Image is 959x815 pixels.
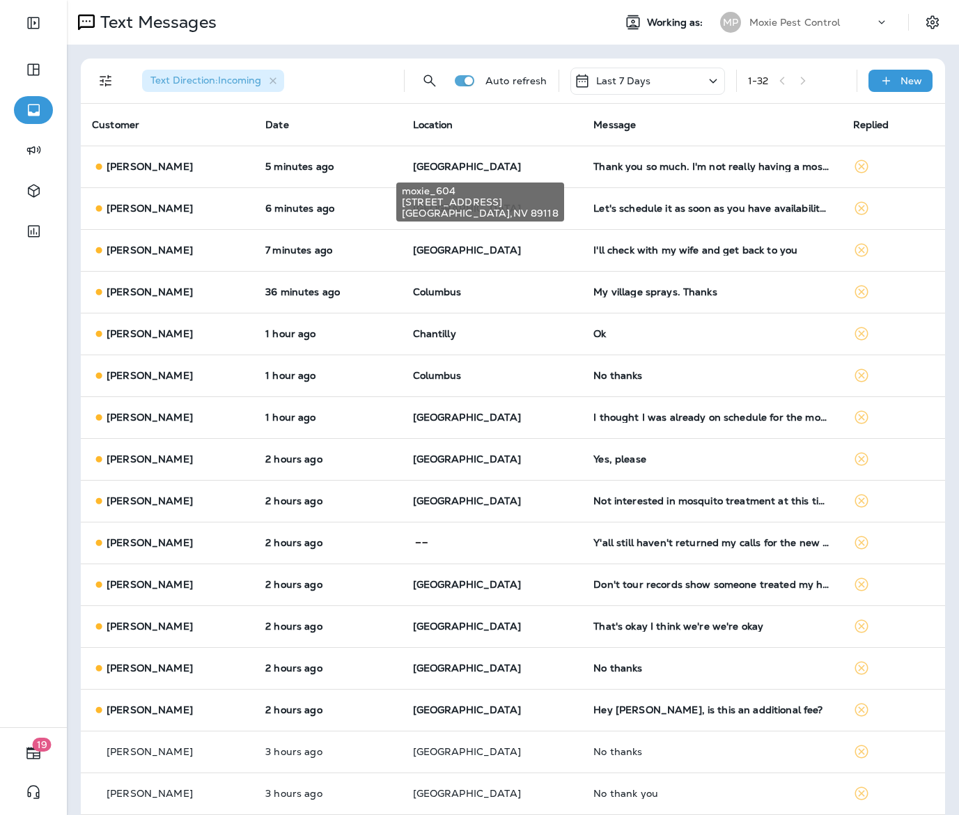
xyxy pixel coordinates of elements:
div: 1 - 32 [748,75,769,86]
p: Aug 15, 2025 12:31 PM [265,579,390,590]
p: Aug 15, 2025 12:07 PM [265,746,390,757]
p: [PERSON_NAME] [107,370,193,381]
div: That's okay I think we're we're okay [593,621,830,632]
span: Customer [92,118,139,131]
span: [GEOGRAPHIC_DATA] [413,662,521,674]
p: Aug 15, 2025 01:24 PM [265,370,390,381]
p: [PERSON_NAME] [107,704,193,715]
span: [GEOGRAPHIC_DATA] [413,160,521,173]
div: No thanks [593,746,830,757]
div: Ok [593,328,830,339]
div: I thought I was already on schedule for the mosquito program [593,412,830,423]
div: Y'all still haven't returned my calls for the new property [593,537,830,548]
div: Yes, please [593,453,830,465]
div: Text Direction:Incoming [142,70,284,92]
button: Filters [92,67,120,95]
div: No thanks [593,662,830,674]
span: Location [413,118,453,131]
span: [GEOGRAPHIC_DATA] [413,578,521,591]
p: Aug 15, 2025 12:23 PM [265,704,390,715]
span: Columbus [413,369,462,382]
p: [PERSON_NAME] [107,328,193,339]
button: Settings [920,10,945,35]
p: Aug 15, 2025 03:04 PM [265,203,390,214]
span: [GEOGRAPHIC_DATA] [413,745,521,758]
div: I'll check with my wife and get back to you [593,244,830,256]
p: [PERSON_NAME] [107,788,193,799]
span: Working as: [647,17,706,29]
p: [PERSON_NAME] [107,286,193,297]
div: No thanks [593,370,830,381]
p: New [900,75,922,86]
p: [PERSON_NAME] [107,203,193,214]
p: [PERSON_NAME] [107,495,193,506]
div: My village sprays. Thanks [593,286,830,297]
p: [PERSON_NAME] [107,579,193,590]
p: [PERSON_NAME] [107,662,193,674]
p: Aug 15, 2025 12:30 PM [265,621,390,632]
span: [STREET_ADDRESS] [402,196,559,208]
p: [PERSON_NAME] [107,412,193,423]
p: Aug 15, 2025 03:03 PM [265,244,390,256]
div: Hey Steven, is this an additional fee? [593,704,830,715]
p: [PERSON_NAME] [107,746,193,757]
span: [GEOGRAPHIC_DATA] [413,244,521,256]
p: Last 7 Days [596,75,651,86]
div: Thank you so much. I'm not really having a mosquito problem right now. [593,161,830,172]
button: Expand Sidebar [14,9,53,37]
p: Aug 15, 2025 11:54 AM [265,788,390,799]
span: moxie_604 [402,185,559,196]
p: Aug 15, 2025 01:16 PM [265,412,390,423]
span: Replied [853,118,889,131]
p: Aug 15, 2025 03:05 PM [265,161,390,172]
span: [GEOGRAPHIC_DATA] , NV 89118 [402,208,559,219]
p: [PERSON_NAME] [107,244,193,256]
button: 19 [14,739,53,767]
span: [GEOGRAPHIC_DATA] [413,620,521,632]
span: Columbus [413,286,462,298]
p: Aug 15, 2025 01:42 PM [265,328,390,339]
span: Date [265,118,289,131]
p: [PERSON_NAME] [107,453,193,465]
span: Text Direction : Incoming [150,74,261,86]
p: [PERSON_NAME] [107,621,193,632]
p: Aug 15, 2025 01:06 PM [265,453,390,465]
span: [GEOGRAPHIC_DATA] [413,787,521,800]
span: [GEOGRAPHIC_DATA] [413,453,521,465]
div: Let's schedule it as soon as you have availability please [593,203,830,214]
span: [GEOGRAPHIC_DATA] [413,495,521,507]
p: [PERSON_NAME] [107,537,193,548]
span: Chantilly [413,327,456,340]
p: Aug 15, 2025 12:34 PM [265,537,390,548]
p: Aug 15, 2025 02:34 PM [265,286,390,297]
p: Aug 15, 2025 12:24 PM [265,662,390,674]
span: Message [593,118,636,131]
p: Moxie Pest Control [749,17,841,28]
span: [GEOGRAPHIC_DATA] [413,411,521,424]
span: [GEOGRAPHIC_DATA] [413,704,521,716]
p: Auto refresh [485,75,547,86]
p: Aug 15, 2025 12:54 PM [265,495,390,506]
div: Not interested in mosquito treatment at this time. Thanks for checking. [593,495,830,506]
div: No thank you [593,788,830,799]
div: MP [720,12,741,33]
div: Don't tour records show someone treated my house on August 8? [593,579,830,590]
span: 19 [33,738,52,752]
button: Search Messages [416,67,444,95]
p: Text Messages [95,12,217,33]
p: [PERSON_NAME] [107,161,193,172]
